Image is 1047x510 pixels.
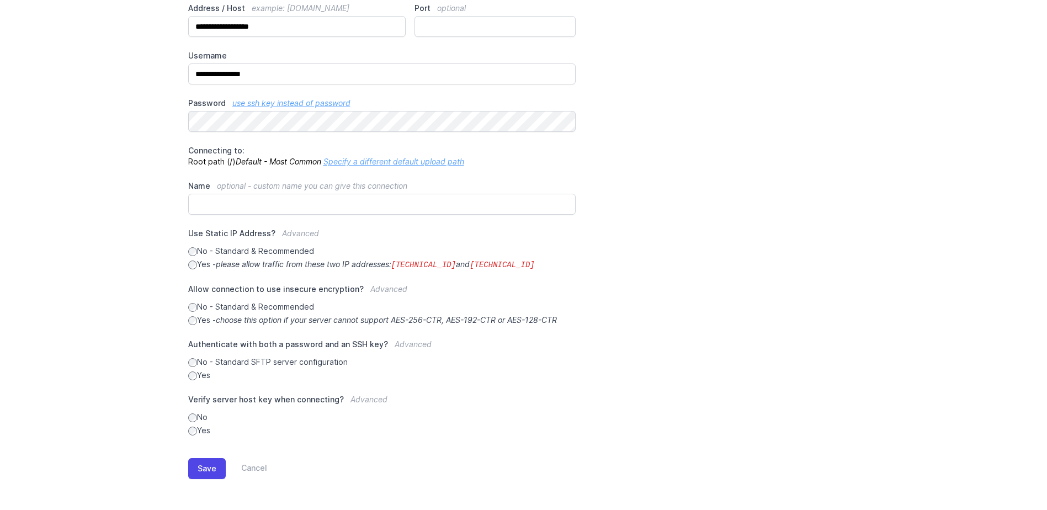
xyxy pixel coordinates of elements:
input: No - Standard & Recommended [188,303,197,312]
input: No [188,413,197,422]
label: No [188,412,576,423]
input: No - Standard SFTP server configuration [188,358,197,367]
input: Yes [188,371,197,380]
p: Root path (/) [188,145,576,167]
label: Username [188,50,576,61]
iframe: Drift Widget Chat Controller [992,455,1034,497]
label: Allow connection to use insecure encryption? [188,284,576,301]
input: Yes -please allow traffic from these two IP addresses:[TECHNICAL_ID]and[TECHNICAL_ID] [188,261,197,269]
label: Yes - [188,315,576,326]
span: optional [437,3,466,13]
label: Use Static IP Address? [188,228,576,246]
i: please allow traffic from these two IP addresses: and [216,259,535,269]
label: Verify server host key when connecting? [188,394,576,412]
button: Save [188,458,226,479]
i: Default - Most Common [236,157,321,166]
span: Connecting to: [188,146,245,155]
label: Name [188,180,576,192]
label: Password [188,98,576,109]
label: No - Standard & Recommended [188,246,576,257]
span: optional - custom name you can give this connection [217,181,407,190]
label: Yes [188,425,576,436]
span: Advanced [350,395,387,404]
label: Port [414,3,576,14]
span: example: [DOMAIN_NAME] [252,3,349,13]
a: use ssh key instead of password [232,98,350,108]
label: Authenticate with both a password and an SSH key? [188,339,576,357]
span: Advanced [370,284,407,294]
a: Cancel [226,458,267,479]
input: No - Standard & Recommended [188,247,197,256]
label: Yes [188,370,576,381]
code: [TECHNICAL_ID] [391,261,456,269]
label: No - Standard & Recommended [188,301,576,312]
input: Yes -choose this option if your server cannot support AES-256-CTR, AES-192-CTR or AES-128-CTR [188,316,197,325]
label: Address / Host [188,3,406,14]
input: Yes [188,427,197,435]
span: Advanced [282,229,319,238]
i: choose this option if your server cannot support AES-256-CTR, AES-192-CTR or AES-128-CTR [216,315,557,325]
label: Yes - [188,259,576,270]
code: [TECHNICAL_ID] [470,261,535,269]
span: Advanced [395,339,432,349]
label: No - Standard SFTP server configuration [188,357,576,368]
a: Specify a different default upload path [323,157,464,166]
